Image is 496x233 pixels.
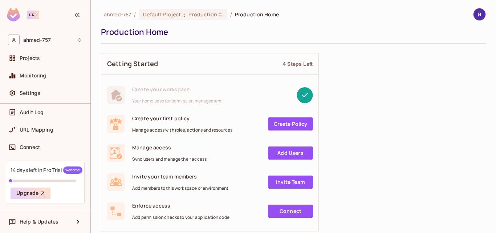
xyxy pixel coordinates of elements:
[235,11,279,18] span: Production Home
[20,90,40,96] span: Settings
[132,115,232,122] span: Create your first policy
[7,8,20,21] img: SReyMgAAAABJRU5ErkJggg==
[20,55,40,61] span: Projects
[268,146,313,160] a: Add Users
[11,166,82,174] div: 14 days left in Pro Trial
[104,11,131,18] span: the active workspace
[183,12,186,17] span: :
[268,205,313,218] a: Connect
[23,37,51,43] span: Workspace: ahmed-757
[132,144,207,151] span: Manage access
[20,73,46,79] span: Monitoring
[282,60,313,67] div: 4 Steps Left
[132,173,229,180] span: Invite your team members
[268,176,313,189] a: Invite Team
[27,11,39,19] div: Pro
[11,188,50,199] button: Upgrade
[132,156,207,162] span: Sync users and manage their access
[107,59,158,68] span: Getting Started
[20,219,58,225] span: Help & Updates
[101,27,482,37] div: Production Home
[20,144,40,150] span: Connect
[132,202,229,209] span: Enforce access
[20,109,44,115] span: Audit Log
[132,185,229,191] span: Add members to this workspace or environment
[132,214,229,220] span: Add permission checks to your application code
[132,98,222,104] span: Your home base for permission management
[8,35,20,45] span: A
[230,11,232,18] li: /
[143,11,181,18] span: Default Project
[132,86,222,93] span: Create your workspace
[188,11,217,18] span: Production
[20,127,53,133] span: URL Mapping
[268,117,313,130] a: Create Policy
[132,127,232,133] span: Manage access with roles, actions and resources
[134,11,136,18] li: /
[63,166,82,174] span: Welcome!
[473,8,485,20] img: ahmed mohamed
